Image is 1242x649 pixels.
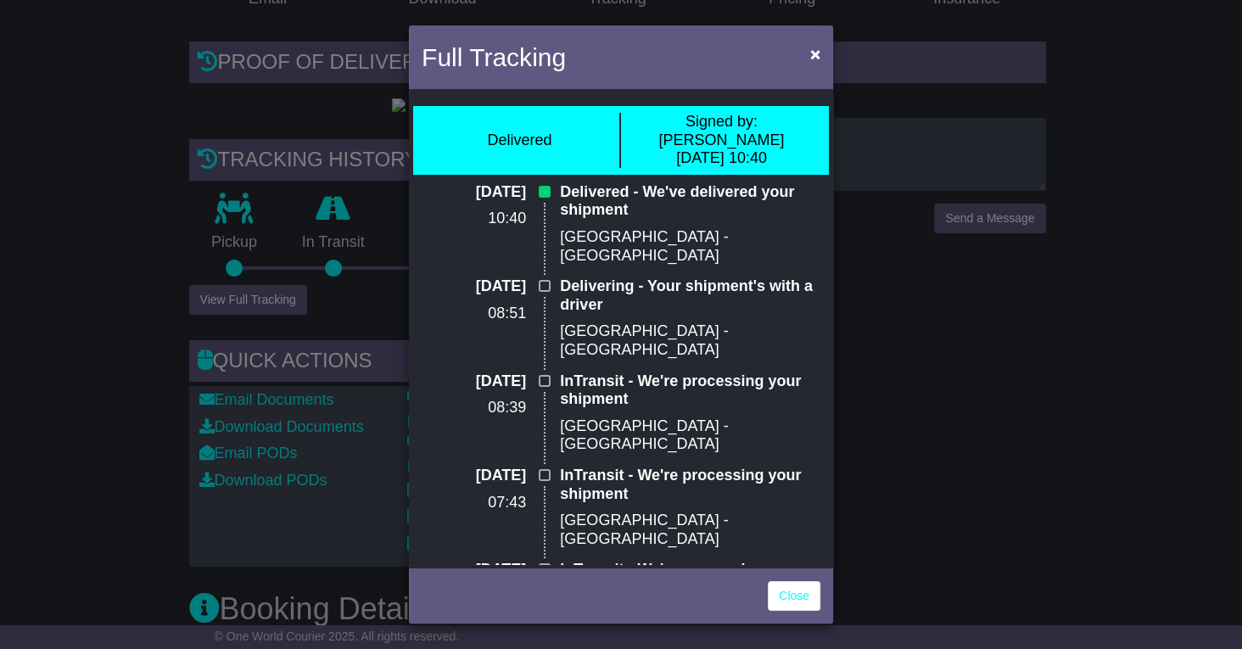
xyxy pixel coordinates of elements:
div: [PERSON_NAME] [DATE] 10:40 [629,113,814,168]
p: 08:51 [422,305,526,323]
p: [GEOGRAPHIC_DATA] - [GEOGRAPHIC_DATA] [560,322,820,359]
p: [DATE] [422,372,526,391]
p: 10:40 [422,210,526,228]
p: 07:43 [422,494,526,512]
p: [GEOGRAPHIC_DATA] - [GEOGRAPHIC_DATA] [560,512,820,548]
p: Delivering - Your shipment's with a driver [560,277,820,314]
p: [DATE] [422,277,526,296]
p: [DATE] [422,467,526,485]
p: [GEOGRAPHIC_DATA] - [GEOGRAPHIC_DATA] [560,417,820,454]
button: Close [802,36,829,71]
p: Delivered - We've delivered your shipment [560,183,820,220]
p: InTransit - We're processing your shipment [560,561,820,597]
div: Delivered [487,131,551,150]
p: 08:39 [422,399,526,417]
p: [DATE] [422,183,526,202]
h4: Full Tracking [422,38,566,76]
p: [DATE] [422,561,526,579]
span: × [810,44,820,64]
p: [GEOGRAPHIC_DATA] - [GEOGRAPHIC_DATA] [560,228,820,265]
span: Signed by: [685,113,758,130]
p: InTransit - We're processing your shipment [560,372,820,409]
a: Close [768,581,820,611]
p: InTransit - We're processing your shipment [560,467,820,503]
